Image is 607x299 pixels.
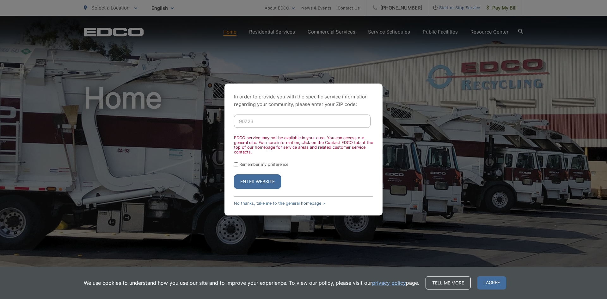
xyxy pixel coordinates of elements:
div: EDCO service may not be available in your area. You can access our general site. For more informa... [234,135,373,154]
button: Enter Website [234,174,281,189]
p: In order to provide you with the specific service information regarding your community, please en... [234,93,373,108]
a: No thanks, take me to the general homepage > [234,201,325,206]
label: Remember my preference [239,162,288,167]
a: Tell me more [426,276,471,290]
span: I agree [477,276,506,290]
input: Enter ZIP Code [234,115,371,128]
p: We use cookies to understand how you use our site and to improve your experience. To view our pol... [84,279,419,287]
a: privacy policy [372,279,406,287]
